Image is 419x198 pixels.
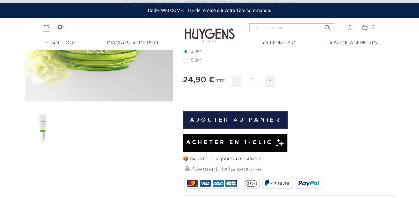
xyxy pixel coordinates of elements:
[28,40,94,47] a: E-Boutique
[200,180,211,187] img: VISA
[184,162,395,177] div: Paiement 100% sécurisé
[183,49,211,54] label: 20ml
[185,18,235,43] img: Huygens
[183,58,211,63] label: 50ml
[249,23,334,32] input: Rechercher
[232,75,241,87] span: -
[58,25,65,30] a: EN
[246,40,313,47] a: Officine Bio
[43,25,50,32] a: FR
[185,166,190,171] img: Paiement 100% sécurisé
[225,180,236,187] img: CB_NATIONALE
[369,25,377,30] span: (0)
[183,155,395,162] p: 📦 expédition le jour ouvré suivant
[319,40,385,47] a: Nos engagements
[187,180,198,187] img: MASTERCARD
[216,74,225,92] div: TTC
[243,75,263,86] input: Quantité
[40,23,170,31] div: |
[100,40,167,47] a: Diagnostic de peau
[322,21,334,30] button: 
[244,180,257,187] img: google_pay
[265,75,275,87] span: +
[271,181,290,186] span: 4X PayPal
[183,76,215,84] span: 24,90 €
[183,111,288,129] button: Ajouter au panier
[213,180,224,187] img: AMEX
[324,22,332,30] i: 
